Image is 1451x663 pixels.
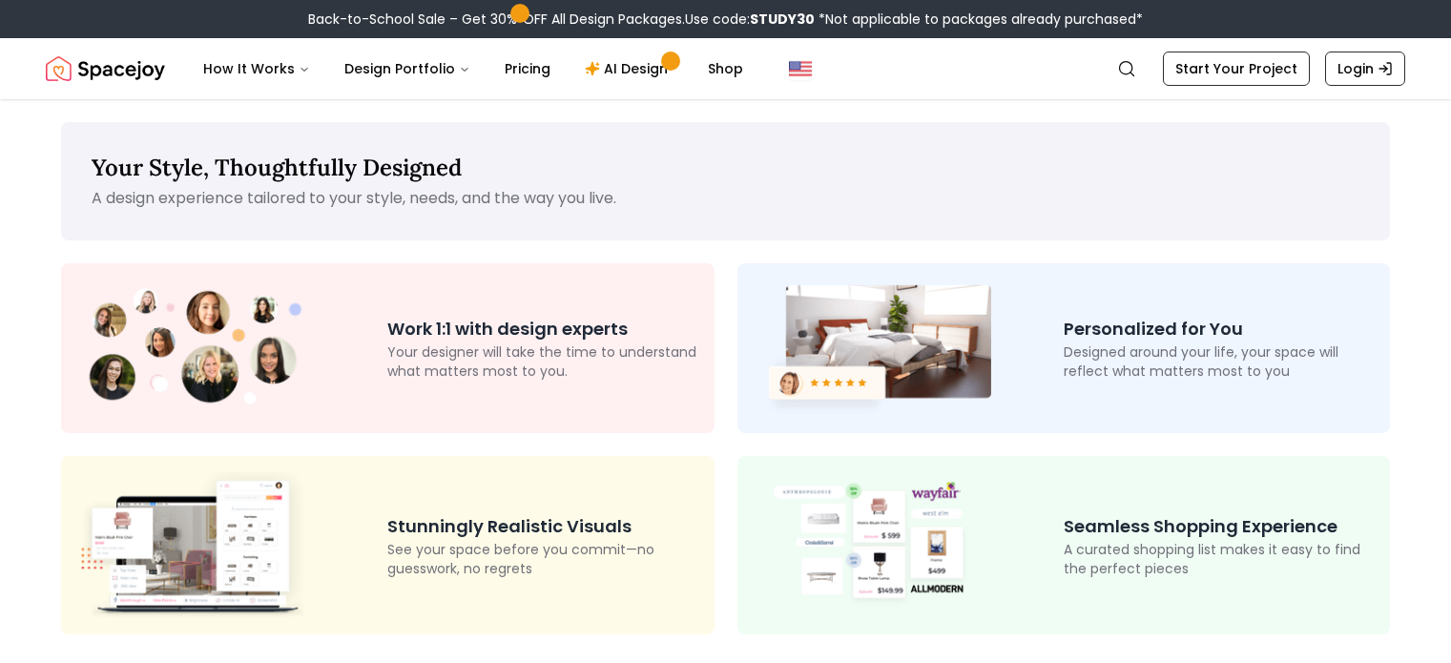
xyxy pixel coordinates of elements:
a: Spacejoy [46,50,165,88]
img: Design Experts [76,281,315,416]
p: Your Style, Thoughtfully Designed [92,153,1359,183]
img: United States [789,57,812,80]
img: Shop Design [753,478,991,613]
span: Use code: [685,10,815,29]
button: Design Portfolio [329,50,486,88]
p: Personalized for You [1064,316,1375,342]
p: Your designer will take the time to understand what matters most to you. [387,342,698,381]
p: See your space before you commit—no guesswork, no regrets [387,540,698,578]
nav: Main [188,50,758,88]
div: Back-to-School Sale – Get 30% OFF All Design Packages. [308,10,1143,29]
p: A curated shopping list makes it easy to find the perfect pieces [1064,540,1375,578]
img: Room Design [753,279,991,418]
p: Work 1:1 with design experts [387,316,698,342]
a: Pricing [489,50,566,88]
a: Login [1325,52,1405,86]
a: AI Design [570,50,689,88]
a: Shop [693,50,758,88]
b: STUDY30 [750,10,815,29]
img: Spacejoy Logo [46,50,165,88]
span: *Not applicable to packages already purchased* [815,10,1143,29]
a: Start Your Project [1163,52,1310,86]
p: Designed around your life, your space will reflect what matters most to you [1064,342,1375,381]
img: 3D Design [76,471,315,618]
p: Seamless Shopping Experience [1064,513,1375,540]
p: Stunningly Realistic Visuals [387,513,698,540]
button: How It Works [188,50,325,88]
p: A design experience tailored to your style, needs, and the way you live. [92,187,1359,210]
nav: Global [46,38,1405,99]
